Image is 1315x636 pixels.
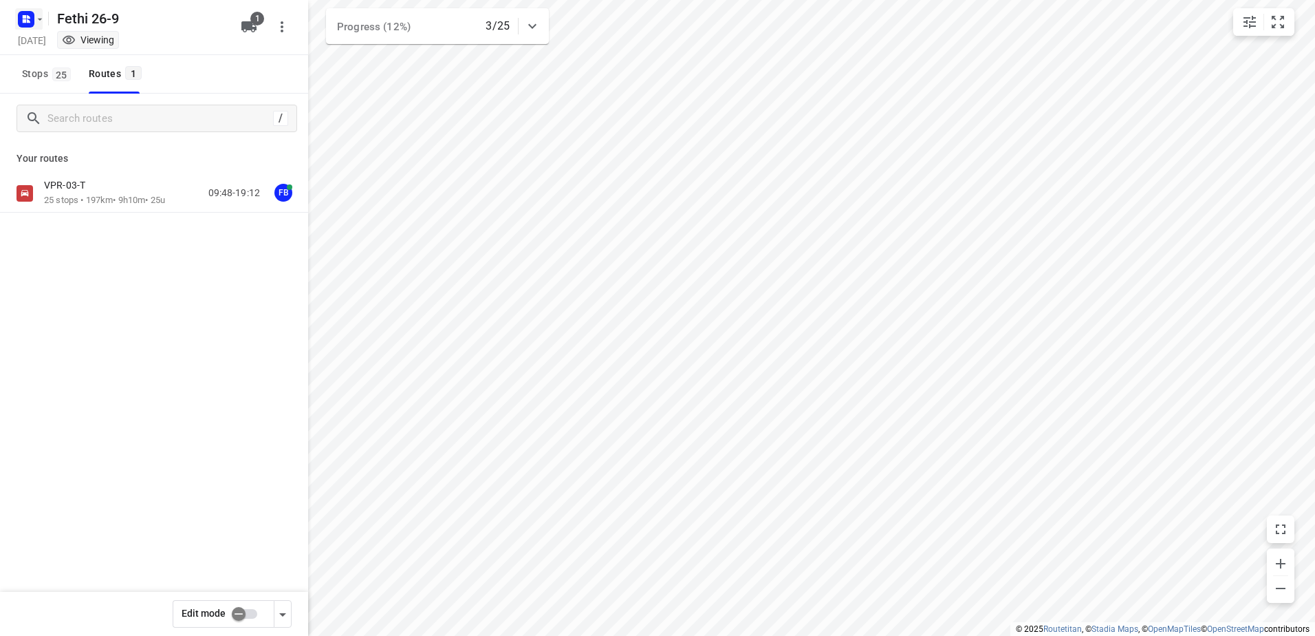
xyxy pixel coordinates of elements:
p: VPR-03-T [44,179,94,191]
span: 1 [125,66,142,80]
span: 1 [250,12,264,25]
p: 3/25 [486,18,510,34]
div: Viewing [62,33,114,47]
button: 1 [235,13,263,41]
p: 25 stops • 197km • 9h10m • 25u [44,194,165,207]
span: Stops [22,65,75,83]
a: OpenStreetMap [1207,624,1264,634]
div: small contained button group [1233,8,1294,36]
button: Map settings [1236,8,1263,36]
li: © 2025 , © , © © contributors [1016,624,1309,634]
button: Fit zoom [1264,8,1292,36]
p: Your routes [17,151,292,166]
span: Edit mode [182,608,226,619]
a: Routetitan [1043,624,1082,634]
a: Stadia Maps [1091,624,1138,634]
button: More [268,13,296,41]
div: Routes [89,65,146,83]
a: OpenMapTiles [1148,624,1201,634]
p: 09:48-19:12 [208,186,260,200]
span: Progress (12%) [337,21,411,33]
input: Search routes [47,108,273,129]
div: Driver app settings [274,605,291,622]
span: 25 [52,67,71,81]
div: / [273,111,288,126]
div: Progress (12%)3/25 [326,8,549,44]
